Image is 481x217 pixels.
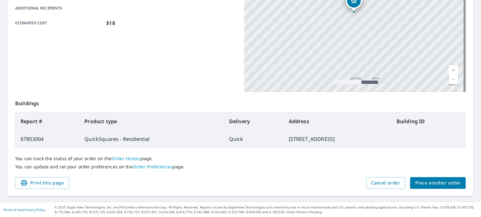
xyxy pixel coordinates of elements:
[133,164,173,170] a: Order Preferences
[79,130,224,148] td: QuickSquares - Residential
[15,5,104,11] p: Additional recipients
[15,130,79,148] td: 67803004
[25,208,45,212] a: Privacy Policy
[3,208,23,212] a: Terms of Use
[415,179,461,187] span: Place another order
[3,208,45,212] p: |
[449,75,458,84] a: Current Level 17, Zoom Out
[224,112,284,130] th: Delivery
[284,112,392,130] th: Address
[15,164,466,170] p: You can update and set your order preferences on the page.
[392,112,466,130] th: Building ID
[15,112,79,130] th: Report #
[366,177,405,189] button: Cancel order
[106,19,115,27] p: $18
[15,177,69,189] button: Print this page
[224,130,284,148] td: Quick
[55,205,478,214] p: © 2025 Eagle View Technologies, Inc. and Pictometry International Corp. All Rights Reserved. Repo...
[410,177,466,189] button: Place another order
[112,155,141,161] a: Order History
[79,112,224,130] th: Product type
[449,65,458,75] a: Current Level 17, Zoom In
[20,179,64,187] span: Print this page
[15,19,104,27] p: Estimated cost
[15,156,466,161] p: You can track the status of your order on the page.
[15,92,466,112] p: Buildings
[371,179,400,187] span: Cancel order
[284,130,392,148] td: [STREET_ADDRESS]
